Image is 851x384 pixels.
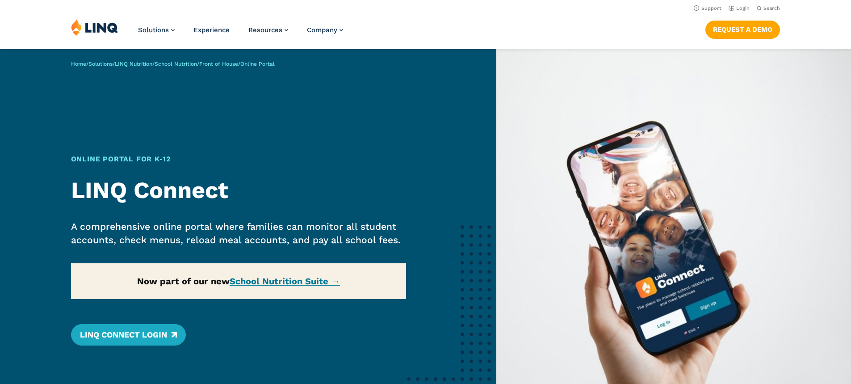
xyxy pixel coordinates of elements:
a: Support [694,5,721,11]
a: Request a Demo [705,21,780,38]
a: School Nutrition [155,61,197,67]
a: Front of House [199,61,238,67]
a: Experience [193,26,230,34]
a: Login [729,5,750,11]
a: Solutions [138,26,175,34]
span: Resources [248,26,282,34]
nav: Primary Navigation [138,19,343,48]
a: Home [71,61,86,67]
span: / / / / / [71,61,275,67]
nav: Button Navigation [705,19,780,38]
a: LINQ Nutrition [115,61,152,67]
a: Solutions [88,61,113,67]
strong: LINQ Connect [71,177,228,204]
a: School Nutrition Suite → [230,276,340,287]
strong: Now part of our new [137,276,340,287]
a: LINQ Connect Login [71,324,186,346]
span: Company [307,26,337,34]
span: Solutions [138,26,169,34]
button: Open Search Bar [757,5,780,12]
span: Online Portal [240,61,275,67]
p: A comprehensive online portal where families can monitor all student accounts, check menus, reloa... [71,220,407,247]
a: Resources [248,26,288,34]
h1: Online Portal for K‑12 [71,154,407,165]
img: LINQ | K‑12 Software [71,19,118,36]
span: Search [763,5,780,11]
a: Company [307,26,343,34]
